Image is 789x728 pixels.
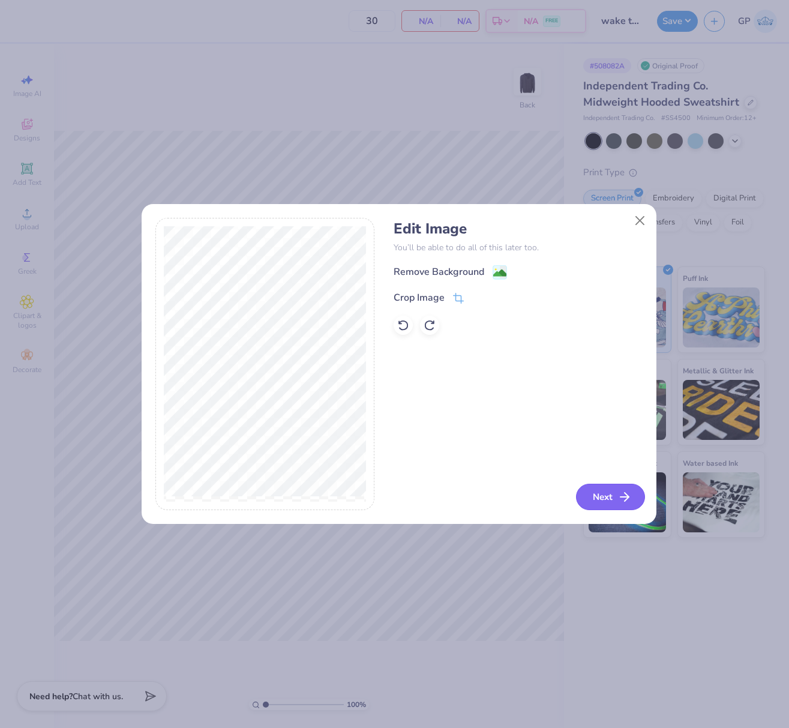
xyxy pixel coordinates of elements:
[394,220,643,238] h4: Edit Image
[576,484,645,510] button: Next
[394,290,445,305] div: Crop Image
[394,241,643,254] p: You’ll be able to do all of this later too.
[394,265,484,279] div: Remove Background
[629,209,652,232] button: Close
